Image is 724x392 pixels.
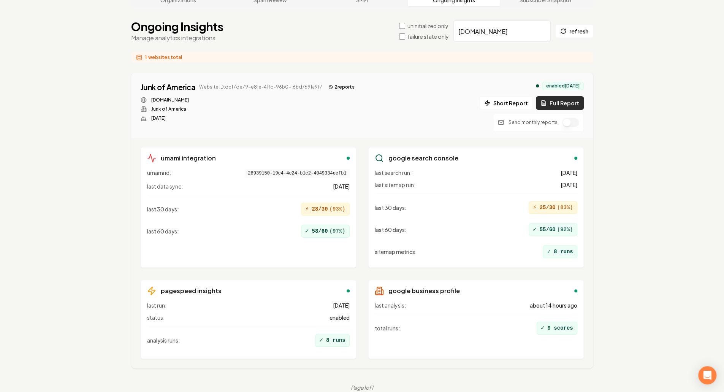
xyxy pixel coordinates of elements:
span: last 30 days : [147,205,179,213]
div: 25/30 [529,201,577,214]
label: failure state only [407,33,449,40]
span: ✓ [305,227,309,236]
div: enabled [347,157,350,160]
span: sitemap metrics : [375,248,417,256]
span: status: [147,314,165,321]
input: Search by company name or website ID [453,21,551,42]
button: Short Report [479,96,533,110]
div: enabled [574,157,577,160]
span: enabled [330,314,350,321]
span: last 60 days : [375,226,407,233]
span: 28939150-19c4-4c24-b1c2-4049334eefb1 [245,169,349,178]
span: websites total [148,54,182,60]
span: ✓ [533,225,537,234]
span: [DATE] [333,183,350,190]
span: ✓ [319,336,323,345]
span: last 30 days : [375,204,407,211]
span: last 60 days : [147,227,179,235]
span: [DATE] [333,302,350,309]
span: 1 [145,54,147,60]
span: ✓ [541,324,545,333]
div: 8 runs [315,334,349,347]
label: uninitialized only [407,22,448,30]
button: 2reports [325,83,358,92]
div: Open Intercom Messenger [698,366,716,384]
div: 9 scores [537,322,577,335]
span: last run: [147,302,166,309]
h3: google business profile [388,286,460,295]
span: last sitemap run: [375,181,415,189]
span: umami id: [147,169,171,178]
span: ⚡ [533,203,537,212]
div: analytics enabled [536,84,539,87]
div: Page 1 of 1 [351,384,373,391]
div: 58/60 [301,225,350,238]
span: [DATE] [561,181,577,189]
div: 55/60 [529,223,577,236]
span: ⚡ [305,205,309,214]
div: enabled [347,289,350,292]
a: [DOMAIN_NAME] [151,97,189,103]
span: ( 97 %) [329,227,345,235]
h1: Ongoing Insights [131,20,223,33]
p: Manage analytics integrations [131,33,223,43]
span: ( 83 %) [557,204,573,211]
div: enabled [DATE] [542,82,584,90]
div: 8 runs [543,245,577,258]
h3: google search console [388,154,458,163]
span: total runs : [375,324,400,332]
button: refresh [555,24,593,38]
h3: pagespeed insights [161,286,222,295]
div: enabled [574,289,577,292]
button: Full Report [536,96,584,110]
span: about 14 hours ago [530,302,577,309]
span: last analysis: [375,302,406,309]
div: Website [141,97,358,103]
span: last data sync: [147,183,183,190]
p: Send monthly reports [509,119,558,125]
span: ( 93 %) [329,205,345,213]
span: Website ID: dcf7de79-e81e-41fd-96b0-16bd7691a9f7 [199,84,322,90]
a: Junk of America [141,82,196,92]
div: 28/30 [301,203,350,216]
span: analysis runs : [147,336,180,344]
span: last search run: [375,169,412,176]
h3: umami integration [161,154,216,163]
span: ( 92 %) [557,226,573,233]
span: [DATE] [561,169,577,176]
span: ✓ [547,247,551,256]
